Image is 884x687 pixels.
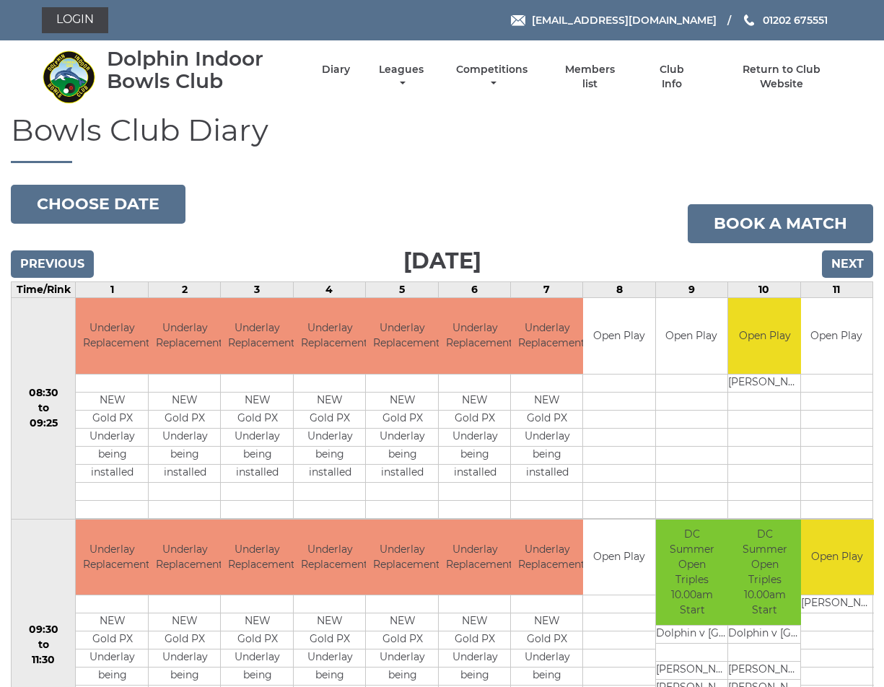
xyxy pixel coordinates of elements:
td: being [511,446,584,464]
td: Underlay Replacement [294,520,367,595]
td: Underlay [511,649,584,668]
td: Gold PX [439,631,512,649]
td: being [76,446,149,464]
td: installed [366,464,439,482]
td: 4 [293,282,365,298]
a: Book a match [688,204,873,243]
td: Gold PX [366,631,439,649]
td: Underlay Replacement [149,298,222,374]
td: Underlay [221,649,294,668]
td: NEW [366,392,439,410]
td: NEW [294,613,367,631]
td: being [294,668,367,686]
td: installed [439,464,512,482]
td: NEW [76,613,149,631]
td: being [511,668,584,686]
td: NEW [366,613,439,631]
td: DC Summer Open Triples 10.00am Start [656,520,729,626]
td: [PERSON_NAME] [801,595,874,613]
td: installed [511,464,584,482]
td: NEW [149,613,222,631]
td: 3 [221,282,293,298]
td: being [76,668,149,686]
td: NEW [149,392,222,410]
td: being [366,668,439,686]
td: 7 [510,282,582,298]
td: Underlay [439,428,512,446]
td: Gold PX [439,410,512,428]
td: Underlay [294,649,367,668]
a: Club Info [649,63,696,91]
td: NEW [221,613,294,631]
a: Phone us 01202 675551 [742,12,828,28]
td: Gold PX [149,410,222,428]
a: Diary [322,63,350,76]
td: [PERSON_NAME] [656,661,729,679]
td: 08:30 to 09:25 [12,298,76,520]
td: Underlay [149,649,222,668]
a: Email [EMAIL_ADDRESS][DOMAIN_NAME] [511,12,717,28]
td: Underlay Replacement [439,520,512,595]
td: NEW [511,392,584,410]
td: Open Play [583,520,655,595]
td: Open Play [656,298,727,374]
span: [EMAIL_ADDRESS][DOMAIN_NAME] [532,14,717,27]
td: NEW [511,613,584,631]
td: being [221,668,294,686]
td: Underlay Replacement [76,520,149,595]
td: Underlay [221,428,294,446]
td: Underlay Replacement [221,298,294,374]
td: Open Play [801,298,872,374]
td: Gold PX [294,410,367,428]
td: Underlay [439,649,512,668]
td: installed [221,464,294,482]
h1: Bowls Club Diary [11,113,873,163]
a: Competitions [453,63,532,91]
td: Underlay [76,649,149,668]
a: Members list [556,63,623,91]
td: 9 [655,282,727,298]
td: Gold PX [221,410,294,428]
img: Dolphin Indoor Bowls Club [42,50,96,104]
td: being [221,446,294,464]
td: Underlay [294,428,367,446]
td: Underlay [76,428,149,446]
input: Previous [11,250,94,278]
img: Phone us [744,14,754,26]
td: Gold PX [76,410,149,428]
td: Time/Rink [12,282,76,298]
td: Underlay [366,428,439,446]
td: DC Summer Open Triples 10.00am Start [728,520,801,626]
td: Underlay Replacement [366,298,439,374]
td: NEW [76,392,149,410]
td: Underlay Replacement [511,298,584,374]
td: being [294,446,367,464]
td: NEW [439,392,512,410]
td: Underlay Replacement [149,520,222,595]
td: Open Play [801,520,874,595]
td: being [439,668,512,686]
td: NEW [221,392,294,410]
td: being [149,446,222,464]
a: Leagues [375,63,427,91]
td: 1 [76,282,148,298]
td: Underlay Replacement [76,298,149,374]
button: Choose date [11,185,185,224]
td: [PERSON_NAME] [728,661,801,679]
td: NEW [294,392,367,410]
td: Underlay Replacement [366,520,439,595]
td: 10 [728,282,800,298]
td: installed [294,464,367,482]
img: Email [511,15,525,26]
td: Gold PX [149,631,222,649]
td: Gold PX [511,410,584,428]
span: 01202 675551 [763,14,828,27]
td: being [149,668,222,686]
td: Underlay [366,649,439,668]
td: being [366,446,439,464]
td: Underlay Replacement [294,298,367,374]
a: Return to Club Website [720,63,842,91]
td: Gold PX [294,631,367,649]
td: being [439,446,512,464]
td: installed [149,464,222,482]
